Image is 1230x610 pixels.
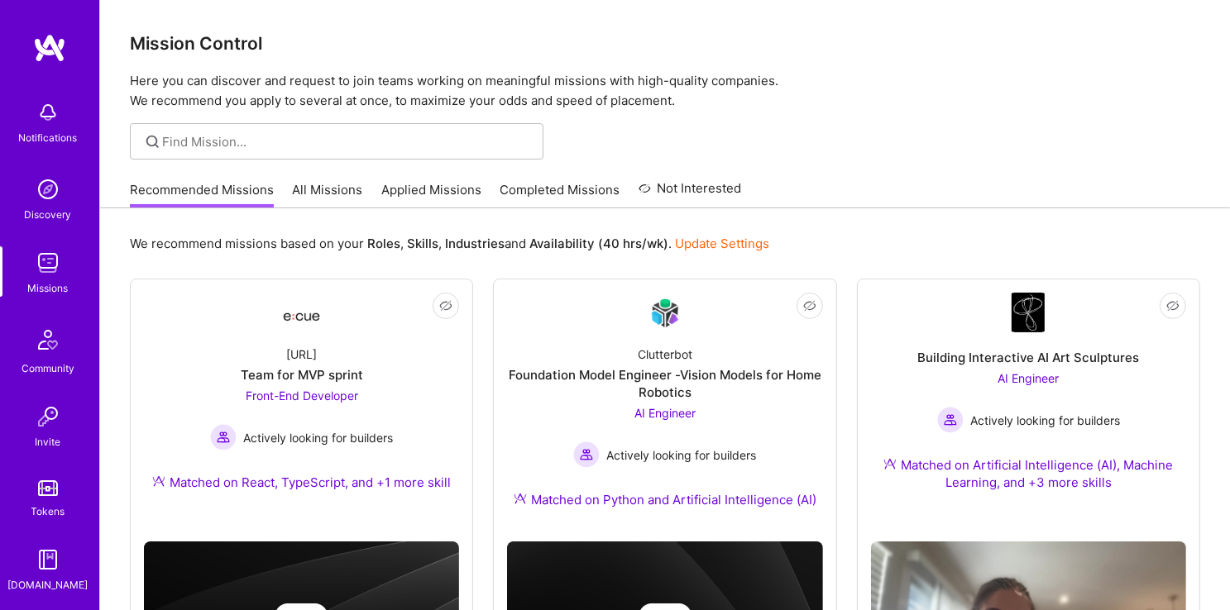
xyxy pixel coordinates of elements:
div: Clutterbot [638,346,692,363]
i: icon EyeClosed [1166,299,1180,312]
div: Tokens [31,503,65,520]
img: Company Logo [1012,293,1045,332]
b: Skills [407,236,438,251]
span: Actively looking for builders [970,412,1120,429]
p: Here you can discover and request to join teams working on meaningful missions with high-quality ... [130,71,1200,111]
img: Actively looking for builders [573,441,600,468]
img: Company Logo [645,293,685,332]
input: Find Mission... [163,133,531,150]
i: icon SearchGrey [143,132,162,151]
a: Not Interested [639,179,742,208]
img: Ateam Purple Icon [152,474,165,488]
b: Availability (40 hrs/wk) [529,236,668,251]
a: Company LogoBuilding Interactive AI Art SculpturesAI Engineer Actively looking for buildersActive... [871,293,1186,528]
span: AI Engineer [998,371,1059,385]
span: AI Engineer [634,406,696,420]
img: Ateam Purple Icon [883,457,897,470]
div: Discovery [25,206,72,223]
a: Completed Missions [500,181,620,208]
img: discovery [31,173,65,206]
p: We recommend missions based on your , , and . [130,235,769,252]
div: Building Interactive AI Art Sculptures [917,349,1139,366]
span: Actively looking for builders [606,446,756,464]
div: [URL] [286,346,317,363]
img: teamwork [31,246,65,279]
div: Team for MVP sprint [241,366,363,384]
img: bell [31,96,65,129]
a: Company LogoClutterbotFoundation Model Engineer -Vision Models for Home RoboticsAI Engineer Activ... [507,293,822,528]
a: Company Logo[URL]Team for MVP sprintFront-End Developer Actively looking for buildersActively loo... [144,293,459,511]
h3: Mission Control [130,33,1200,54]
div: Foundation Model Engineer -Vision Models for Home Robotics [507,366,822,401]
i: icon EyeClosed [803,299,816,312]
img: Company Logo [282,298,322,327]
div: Matched on Python and Artificial Intelligence (AI) [514,491,816,508]
b: Industries [445,236,505,251]
img: Ateam Purple Icon [514,492,527,505]
span: Actively looking for builders [243,429,393,446]
i: icon EyeClosed [439,299,452,312]
img: guide book [31,543,65,576]
img: Actively looking for builders [937,407,964,433]
div: Matched on React, TypeScript, and +1 more skill [152,474,451,491]
div: Matched on Artificial Intelligence (AI), Machine Learning, and +3 more skills [871,456,1186,491]
img: tokens [38,480,58,496]
a: Update Settings [675,236,769,251]
img: Actively looking for builders [210,424,237,450]
img: Invite [31,400,65,433]
div: Notifications [19,129,78,146]
a: Applied Missions [381,181,481,208]
div: [DOMAIN_NAME] [8,576,89,593]
div: Community [22,360,74,377]
a: Recommended Missions [130,181,274,208]
div: Invite [36,433,61,450]
span: Front-End Developer [246,388,358,403]
img: Community [28,320,68,360]
div: Missions [28,279,69,297]
img: logo [33,33,66,63]
b: Roles [367,236,400,251]
a: All Missions [293,181,363,208]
